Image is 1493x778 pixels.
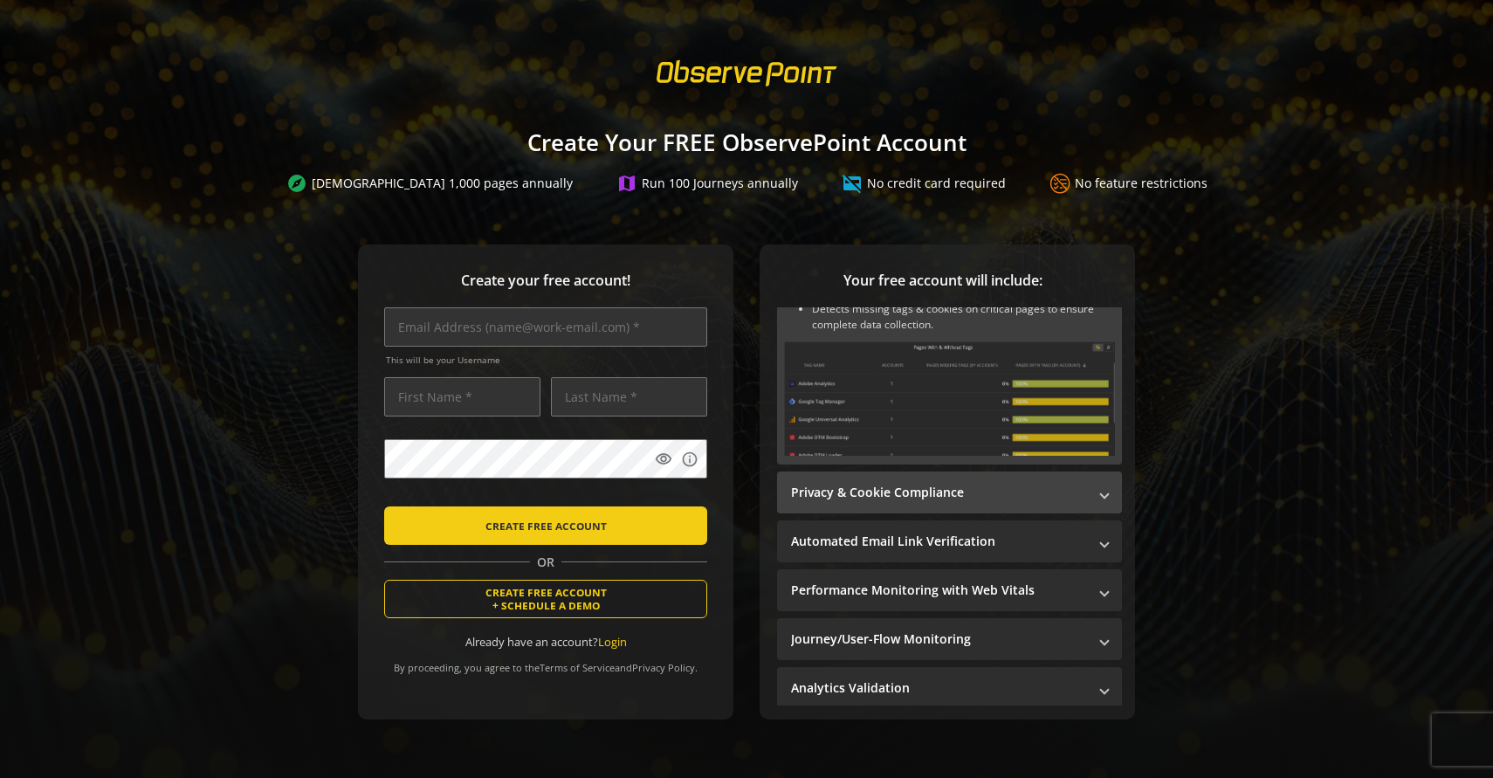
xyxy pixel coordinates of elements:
[777,520,1122,562] mat-expansion-panel-header: Automated Email Link Verification
[384,377,540,417] input: First Name *
[384,580,707,618] button: CREATE FREE ACCOUNT+ SCHEDULE A DEMO
[791,582,1087,599] mat-panel-title: Performance Monitoring with Web Vitals
[551,377,707,417] input: Last Name *
[384,307,707,347] input: Email Address (name@work-email.com) *
[777,472,1122,513] mat-expansion-panel-header: Privacy & Cookie Compliance
[540,661,615,674] a: Terms of Service
[777,569,1122,611] mat-expansion-panel-header: Performance Monitoring with Web Vitals
[777,618,1122,660] mat-expansion-panel-header: Journey/User-Flow Monitoring
[384,634,707,651] div: Already have an account?
[655,451,672,468] mat-icon: visibility
[286,173,573,194] div: [DEMOGRAPHIC_DATA] 1,000 pages annually
[616,173,798,194] div: Run 100 Journeys annually
[598,634,627,650] a: Login
[812,301,1115,333] li: Detects missing tags & cookies on critical pages to ensure complete data collection.
[485,586,607,612] span: CREATE FREE ACCOUNT + SCHEDULE A DEMO
[791,533,1087,550] mat-panel-title: Automated Email Link Verification
[1049,173,1207,194] div: No feature restrictions
[384,506,707,545] button: CREATE FREE ACCOUNT
[386,354,707,366] span: This will be your Username
[286,173,307,194] mat-icon: explore
[616,173,637,194] mat-icon: map
[485,510,607,541] span: CREATE FREE ACCOUNT
[777,271,1109,291] span: Your free account will include:
[791,484,1087,501] mat-panel-title: Privacy & Cookie Compliance
[777,667,1122,709] mat-expansion-panel-header: Analytics Validation
[681,451,698,468] mat-icon: info
[632,661,695,674] a: Privacy Policy
[777,224,1122,465] div: Sitewide Inventory & Monitoring
[842,173,1006,194] div: No credit card required
[384,271,707,291] span: Create your free account!
[784,341,1115,456] img: Sitewide Inventory & Monitoring
[791,679,1087,697] mat-panel-title: Analytics Validation
[384,650,707,674] div: By proceeding, you agree to the and .
[530,554,561,571] span: OR
[791,630,1087,648] mat-panel-title: Journey/User-Flow Monitoring
[842,173,863,194] mat-icon: credit_card_off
